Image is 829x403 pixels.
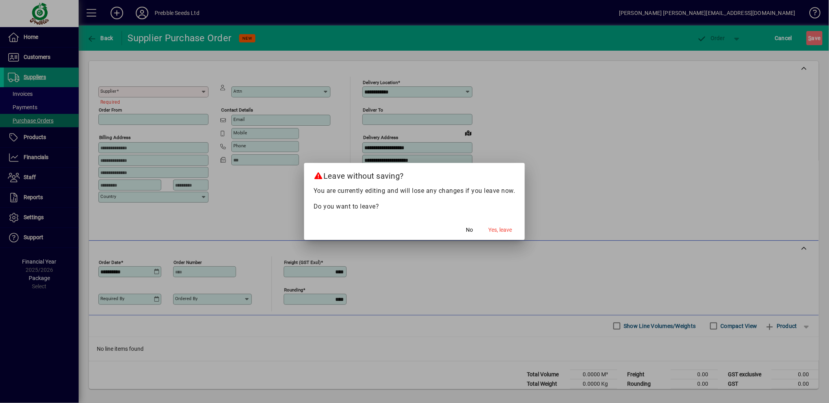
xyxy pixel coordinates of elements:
p: You are currently editing and will lose any changes if you leave now. [314,186,515,196]
span: No [466,226,473,234]
span: Yes, leave [489,226,512,234]
h2: Leave without saving? [304,163,525,186]
p: Do you want to leave? [314,202,515,211]
button: No [457,223,482,237]
button: Yes, leave [486,223,515,237]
